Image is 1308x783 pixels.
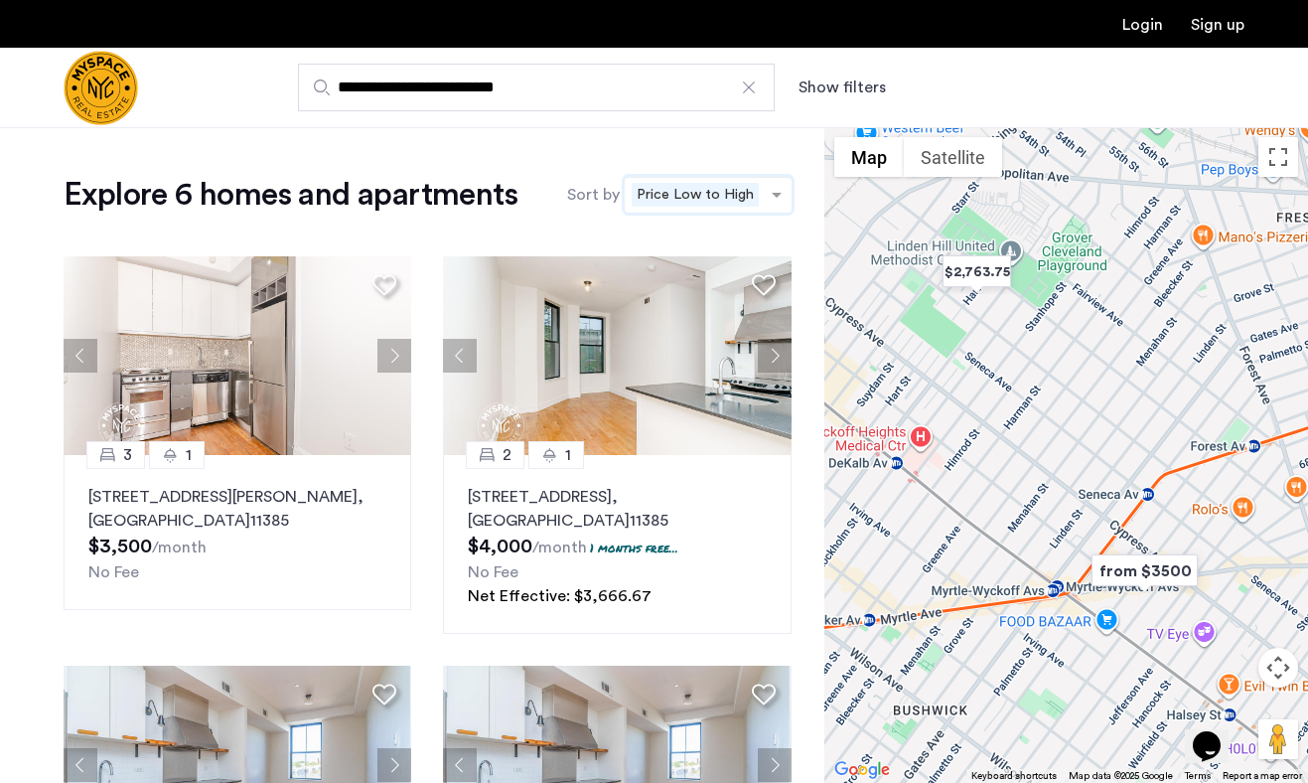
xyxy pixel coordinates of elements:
a: 31[STREET_ADDRESS][PERSON_NAME], [GEOGRAPHIC_DATA]11385No Fee [64,455,411,610]
span: 1 [565,443,571,467]
sub: /month [152,540,207,555]
img: 1995_638651379304634098.jpeg [64,256,412,455]
span: No Fee [88,564,139,580]
p: [STREET_ADDRESS][PERSON_NAME] 11385 [88,485,386,533]
ng-select: sort-apartment [625,177,792,213]
span: Price Low to High [632,183,759,207]
span: 1 [186,443,192,467]
p: [STREET_ADDRESS] 11385 [468,485,766,533]
a: Report a map error [1223,769,1302,783]
button: Map camera controls [1258,648,1298,688]
button: Previous apartment [443,339,477,373]
span: Net Effective: $3,666.67 [468,588,652,604]
button: Show or hide filters [799,76,886,99]
a: Login [1122,17,1163,33]
button: Next apartment [377,748,411,782]
span: 3 [123,443,132,467]
button: Show satellite imagery [904,137,1002,177]
label: Sort by [567,183,620,207]
button: Keyboard shortcuts [971,769,1057,783]
span: 2 [503,443,511,467]
img: 22_638354965390437773.png [443,256,792,455]
button: Next apartment [758,748,792,782]
span: Map data ©2025 Google [1069,771,1173,781]
img: Google [829,757,895,783]
input: Apartment Search [298,64,775,111]
button: Previous apartment [64,339,97,373]
span: No Fee [468,564,518,580]
button: Previous apartment [64,748,97,782]
h1: Explore 6 homes and apartments [64,175,517,215]
a: Registration [1191,17,1244,33]
span: $4,000 [468,537,532,556]
a: Terms (opens in new tab) [1185,769,1211,783]
a: 21[STREET_ADDRESS], [GEOGRAPHIC_DATA]113851 months free...No FeeNet Effective: $3,666.67 [443,455,791,634]
p: 1 months free... [590,540,678,556]
iframe: chat widget [1185,704,1248,763]
button: Next apartment [758,339,792,373]
div: $2,763.75 [935,249,1019,294]
button: Next apartment [377,339,411,373]
a: Open this area in Google Maps (opens a new window) [829,757,895,783]
div: from $3500 [1084,548,1206,593]
button: Previous apartment [443,748,477,782]
span: $3,500 [88,537,152,556]
img: logo [64,51,138,125]
sub: /month [532,540,587,555]
button: Show street map [834,137,904,177]
button: Drag Pegman onto the map to open Street View [1258,719,1298,759]
a: Cazamio Logo [64,51,138,125]
button: Toggle fullscreen view [1258,137,1298,177]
